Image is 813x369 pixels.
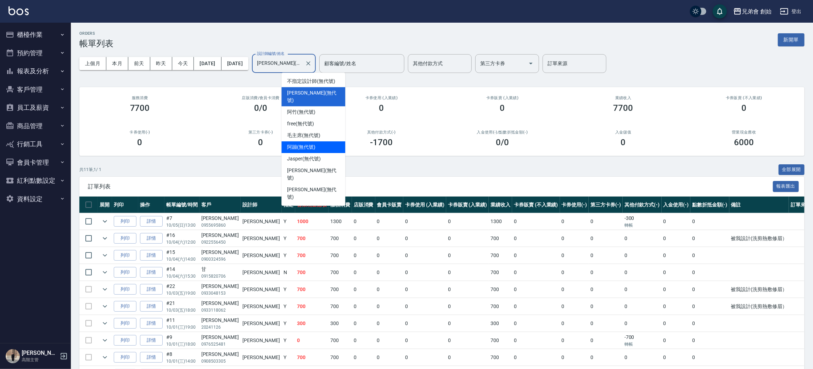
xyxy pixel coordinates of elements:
td: #21 [164,298,200,315]
th: 帳單編號/時間 [164,197,200,213]
span: 訂單列表 [88,183,773,190]
td: 0 [662,213,691,230]
p: 10/01 (三) 18:00 [166,341,198,347]
td: 0 [352,247,375,264]
td: 0 [589,230,623,247]
td: [PERSON_NAME] [241,281,282,298]
td: -300 [623,213,662,230]
td: 0 [589,247,623,264]
td: 0 [662,298,691,315]
td: 被我設計(洗剪熱敷修眉） [729,298,789,315]
h2: 卡券使用(-) [88,130,192,135]
span: [PERSON_NAME] (無代號) [287,186,340,201]
button: 列印 [114,318,136,329]
td: 0 [446,247,489,264]
td: 0 [560,332,589,349]
td: 0 [589,213,623,230]
td: 0 [352,213,375,230]
td: 0 [662,315,691,332]
h3: 0 [500,103,505,113]
td: #16 [164,230,200,247]
td: 0 [375,315,404,332]
h2: 店販消費 /會員卡消費 [209,96,313,100]
th: 卡券販賣 (不入業績) [512,197,560,213]
td: Y [282,298,295,315]
div: [PERSON_NAME] [201,351,239,358]
td: 0 [403,264,446,281]
button: 列印 [114,284,136,295]
span: 毛主席 (無代號) [287,132,320,139]
button: expand row [100,284,110,295]
button: 櫃檯作業 [3,25,68,44]
h2: 卡券使用 (入業績) [330,96,433,100]
p: 轉帳 [624,341,660,347]
td: 700 [295,230,329,247]
button: 列印 [114,216,136,227]
h2: 業績收入 [571,96,675,100]
td: 0 [375,213,404,230]
button: expand row [100,216,110,227]
h3: 0 [138,137,142,147]
td: Y [282,315,295,332]
td: 0 [623,349,662,366]
td: 0 [560,247,589,264]
td: 0 [623,281,662,298]
a: 詳情 [140,335,163,346]
h2: 入金儲值 [571,130,675,135]
h3: 0 [742,103,747,113]
td: 700 [489,332,512,349]
button: 全部展開 [779,164,805,175]
td: 700 [329,230,352,247]
div: 甘 [201,266,239,273]
td: 0 [352,230,375,247]
button: 新開單 [778,33,804,46]
td: 0 [446,213,489,230]
button: 紅利點數設定 [3,171,68,190]
td: 700 [329,247,352,264]
p: 0976525481 [201,341,239,347]
td: 0 [446,298,489,315]
button: Clear [303,58,313,68]
button: 列印 [114,267,136,278]
td: 0 [589,281,623,298]
button: [DATE] [222,57,248,70]
td: 0 [589,332,623,349]
td: 1300 [489,213,512,230]
button: 上個月 [79,57,106,70]
h2: 卡券販賣 (入業績) [450,96,554,100]
div: [PERSON_NAME] [201,232,239,239]
td: 0 [446,332,489,349]
span: 阿竹 (無代號) [287,108,315,116]
td: N [282,264,295,281]
td: 0 [589,298,623,315]
td: 0 [403,213,446,230]
button: 前天 [128,57,150,70]
td: Y [282,349,295,366]
h2: 其他付款方式(-) [330,130,433,135]
td: 0 [375,281,404,298]
td: 0 [375,264,404,281]
td: 0 [560,298,589,315]
td: 700 [489,230,512,247]
img: Person [6,349,20,363]
td: Y [282,332,295,349]
button: expand row [100,301,110,312]
h5: [PERSON_NAME] [22,350,58,357]
td: 0 [403,332,446,349]
p: 10/03 (五) 19:00 [166,290,198,296]
td: 700 [329,264,352,281]
th: 客戶 [200,197,241,213]
p: 0922556450 [201,239,239,245]
button: expand row [100,233,110,244]
td: 1000 [295,213,329,230]
td: 0 [375,349,404,366]
button: 昨天 [150,57,172,70]
td: [PERSON_NAME] [241,332,282,349]
div: [PERSON_NAME] [201,249,239,256]
a: 新開單 [778,36,804,43]
td: 0 [662,281,691,298]
th: 店販消費 [352,197,375,213]
td: 700 [295,298,329,315]
td: 700 [329,349,352,366]
span: 阿蹦 (無代號) [287,143,315,151]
